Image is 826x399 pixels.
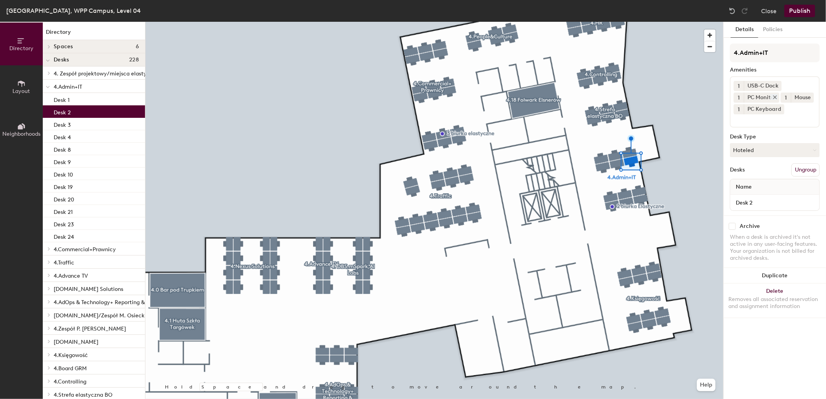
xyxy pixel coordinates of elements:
span: [DOMAIN_NAME] Solutions [54,286,123,292]
span: 1 [738,105,740,114]
p: Desk 8 [54,144,71,153]
span: 4.Controlling [54,378,86,385]
p: Desk 1 [54,94,70,103]
div: Archive [740,223,760,229]
p: Desk 23 [54,219,74,228]
button: Publish [784,5,815,17]
span: 4.Strefa elastyczna BO [54,392,112,398]
div: Removes all associated reservation and assignment information [728,296,821,310]
div: [GEOGRAPHIC_DATA], WPP Campus, Level 04 [6,6,141,16]
p: Desk 20 [54,194,74,203]
span: 1 [738,82,740,90]
button: Close [761,5,777,17]
div: Desks [730,167,745,173]
span: Neighborhoods [2,131,40,137]
button: Duplicate [724,268,826,283]
span: 4.AdOps & Technology+ Reporting & Analysis [54,299,167,306]
button: 1 [781,93,791,103]
span: 4.Traffic [54,259,74,266]
span: [DOMAIN_NAME] [54,339,98,345]
p: Desk 3 [54,119,71,128]
button: 1 [734,104,744,114]
span: [DOMAIN_NAME]/Zespół M. Osieckiej/ [PERSON_NAME] [54,312,199,319]
button: Policies [758,22,787,38]
span: 4.Admin+IT [54,84,82,90]
img: Redo [741,7,749,15]
span: 4.Board GRM [54,365,87,372]
div: PC Keyboard [744,104,784,114]
button: Help [697,379,716,391]
span: 228 [129,57,139,63]
button: Details [731,22,758,38]
button: DeleteRemoves all associated reservation and assignment information [724,283,826,318]
span: 4.Commercial+Prawnicy [54,246,116,253]
p: Desk 2 [54,107,71,116]
p: Desk 21 [54,206,73,215]
div: When a desk is archived it's not active in any user-facing features. Your organization is not bil... [730,234,820,262]
div: USB-C Dock [744,81,782,91]
span: Layout [13,88,30,94]
p: Desk 10 [54,169,73,178]
input: Unnamed desk [732,197,818,208]
button: Ungroup [791,163,820,177]
span: 4.Advance TV [54,273,88,279]
p: Desk 9 [54,157,71,166]
div: Amenities [730,67,820,73]
p: Desk 4 [54,132,71,141]
span: Name [732,180,756,194]
div: PC Monitor [744,93,779,103]
span: Desks [54,57,69,63]
div: Mouse [791,93,814,103]
span: 4. Zespół projektowy/miejsca elastyczne [54,70,159,77]
span: 1 [738,94,740,102]
span: 4.Księgowość [54,352,88,359]
p: Desk 24 [54,231,74,240]
span: 1 [785,94,787,102]
img: Undo [728,7,736,15]
span: 6 [136,44,139,50]
button: 1 [734,81,744,91]
span: 4.Zespół P. [PERSON_NAME] [54,325,126,332]
div: Desk Type [730,134,820,140]
button: 1 [734,93,744,103]
span: Directory [9,45,33,52]
button: Hoteled [730,143,820,157]
span: Spaces [54,44,73,50]
p: Desk 19 [54,182,73,191]
h1: Directory [43,28,145,40]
